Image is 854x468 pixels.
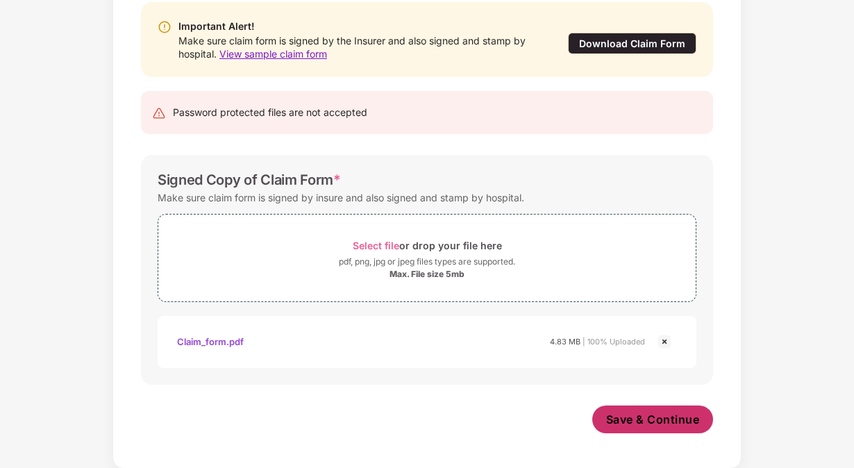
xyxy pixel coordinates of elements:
div: Claim_form.pdf [177,330,244,353]
span: 4.83 MB [550,337,580,346]
img: svg+xml;base64,PHN2ZyBpZD0iV2FybmluZ18tXzIweDIwIiBkYXRhLW5hbWU9Ildhcm5pbmcgLSAyMHgyMCIgeG1sbnM9Im... [158,20,171,34]
div: Make sure claim form is signed by insure and also signed and stamp by hospital. [158,188,524,207]
div: Important Alert! [178,19,539,34]
div: pdf, png, jpg or jpeg files types are supported. [339,255,515,269]
span: Save & Continue [606,412,700,427]
img: svg+xml;base64,PHN2ZyB4bWxucz0iaHR0cDovL3d3dy53My5vcmcvMjAwMC9zdmciIHdpZHRoPSIyNCIgaGVpZ2h0PSIyNC... [152,106,166,120]
img: svg+xml;base64,PHN2ZyBpZD0iQ3Jvc3MtMjR4MjQiIHhtbG5zPSJodHRwOi8vd3d3LnczLm9yZy8yMDAwL3N2ZyIgd2lkdG... [656,333,673,350]
button: Save & Continue [592,406,714,433]
div: Make sure claim form is signed by the Insurer and also signed and stamp by hospital. [178,34,539,60]
div: Download Claim Form [568,33,696,54]
span: | 100% Uploaded [583,337,645,346]
span: View sample claim form [219,48,327,60]
div: or drop your file here [353,236,502,255]
div: Max. File size 5mb [390,269,464,280]
span: Select file [353,240,399,251]
div: Signed Copy of Claim Form [158,172,341,188]
span: Select fileor drop your file herepdf, png, jpg or jpeg files types are supported.Max. File size 5mb [158,225,696,291]
div: Password protected files are not accepted [173,105,367,120]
